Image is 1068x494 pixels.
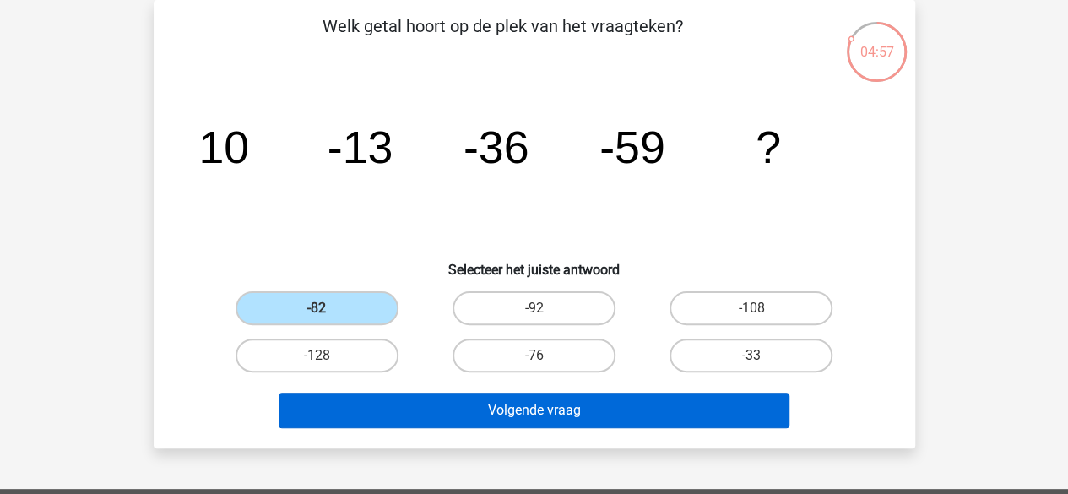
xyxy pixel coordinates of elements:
[756,122,781,172] tspan: ?
[236,339,398,372] label: -128
[670,339,832,372] label: -33
[463,122,529,172] tspan: -36
[181,248,888,278] h6: Selecteer het juiste antwoord
[453,291,615,325] label: -92
[453,339,615,372] label: -76
[198,122,249,172] tspan: 10
[845,20,908,62] div: 04:57
[599,122,665,172] tspan: -59
[670,291,832,325] label: -108
[236,291,398,325] label: -82
[181,14,825,64] p: Welk getal hoort op de plek van het vraagteken?
[327,122,393,172] tspan: -13
[279,393,789,428] button: Volgende vraag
